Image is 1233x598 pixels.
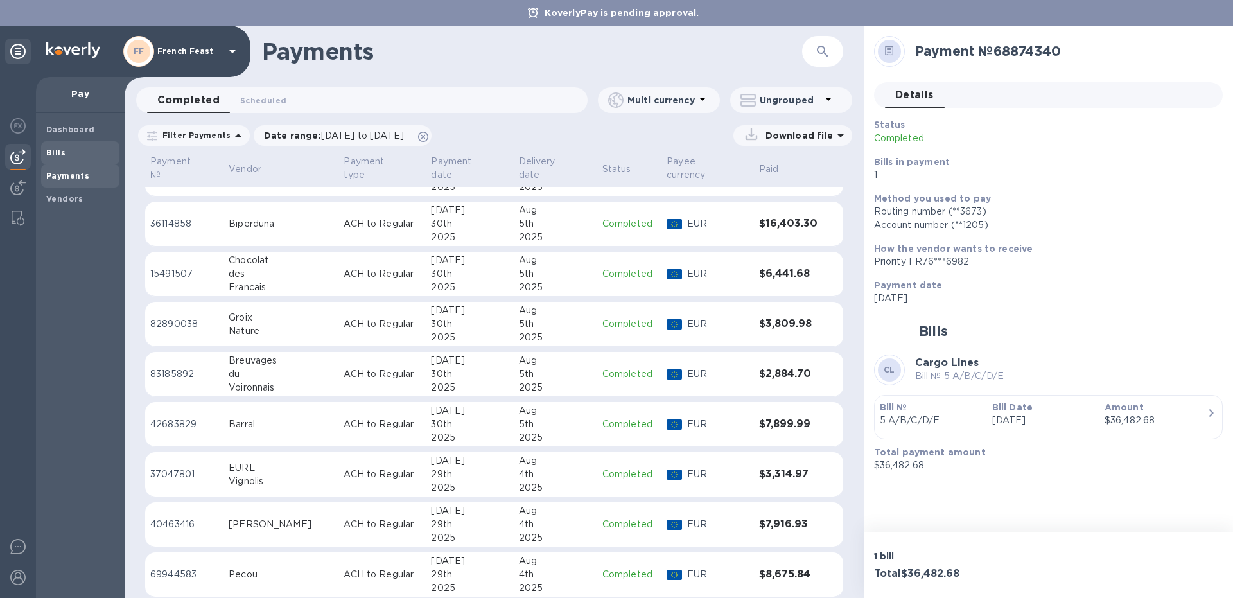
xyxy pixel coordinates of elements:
[919,323,948,339] h2: Bills
[431,431,508,444] div: 2025
[519,331,592,344] div: 2025
[431,481,508,495] div: 2025
[1105,402,1144,412] b: Amount
[519,317,592,331] div: 5th
[229,381,333,394] div: Voironnais
[150,317,218,331] p: 82890038
[687,418,749,431] p: EUR
[519,367,592,381] div: 5th
[519,304,592,317] div: Aug
[431,404,508,418] div: [DATE]
[344,155,404,182] p: Payment type
[157,130,231,141] p: Filter Payments
[229,254,333,267] div: Chocolat
[759,418,818,430] h3: $7,899.99
[759,163,779,176] p: Paid
[874,447,986,457] b: Total payment amount
[874,168,1212,182] p: 1
[229,324,333,338] div: Nature
[150,155,202,182] p: Payment №
[602,217,656,231] p: Completed
[759,163,796,176] span: Paid
[895,86,934,104] span: Details
[229,367,333,381] div: du
[667,155,749,182] span: Payee currency
[884,365,895,374] b: CL
[519,581,592,595] div: 2025
[874,205,1212,218] div: Routing number (**3673)
[992,402,1033,412] b: Bill Date
[759,268,818,280] h3: $6,441.68
[229,217,333,231] div: Biperduna
[519,504,592,518] div: Aug
[150,468,218,481] p: 37047801
[687,468,749,481] p: EUR
[687,267,749,281] p: EUR
[431,468,508,481] div: 29th
[874,193,991,204] b: Method you used to pay
[46,87,114,100] p: Pay
[229,568,333,581] div: Pecou
[134,46,144,56] b: FF
[519,404,592,418] div: Aug
[264,129,410,142] p: Date range :
[687,317,749,331] p: EUR
[229,461,333,475] div: EURL
[431,554,508,568] div: [DATE]
[431,418,508,431] div: 30th
[46,194,83,204] b: Vendors
[229,281,333,294] div: Francais
[874,280,943,290] b: Payment date
[431,155,508,182] span: Payment date
[344,155,421,182] span: Payment type
[229,418,333,431] div: Barral
[519,454,592,468] div: Aug
[46,148,66,157] b: Bills
[667,155,732,182] p: Payee currency
[431,354,508,367] div: [DATE]
[538,6,706,19] p: KoverlyPay is pending approval.
[431,568,508,581] div: 29th
[431,504,508,518] div: [DATE]
[874,218,1212,232] div: Account number (**1205)
[602,568,656,581] p: Completed
[759,218,818,230] h3: $16,403.30
[150,217,218,231] p: 36114858
[344,568,421,581] p: ACH to Regular
[150,367,218,381] p: 83185892
[431,581,508,595] div: 2025
[344,367,421,381] p: ACH to Regular
[915,369,1004,383] p: Bill № 5 A/B/C/D/E
[229,518,333,531] div: [PERSON_NAME]
[254,125,432,146] div: Date range:[DATE] to [DATE]
[431,518,508,531] div: 29th
[431,231,508,244] div: 2025
[602,163,631,176] p: Status
[46,171,89,180] b: Payments
[344,518,421,531] p: ACH to Regular
[759,318,818,330] h3: $3,809.98
[262,38,727,65] h1: Payments
[519,518,592,531] div: 4th
[519,418,592,431] div: 5th
[150,418,218,431] p: 42683829
[344,267,421,281] p: ACH to Regular
[874,255,1212,268] div: Priority FR76***6982
[150,267,218,281] p: 15491507
[874,157,950,167] b: Bills in payment
[229,163,278,176] span: Vendor
[150,568,218,581] p: 69944583
[759,568,818,581] h3: $8,675.84
[431,304,508,317] div: [DATE]
[157,47,222,56] p: French Feast
[915,356,979,369] b: Cargo Lines
[46,125,95,134] b: Dashboard
[874,132,1100,145] p: Completed
[759,368,818,380] h3: $2,884.70
[687,367,749,381] p: EUR
[874,292,1212,305] p: [DATE]
[880,402,907,412] b: Bill №
[431,331,508,344] div: 2025
[431,367,508,381] div: 30th
[874,550,1044,563] p: 1 bill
